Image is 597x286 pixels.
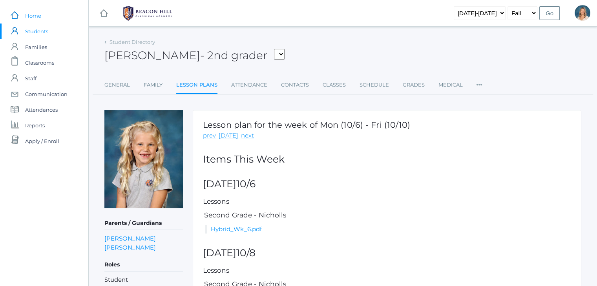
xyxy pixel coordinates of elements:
[241,131,254,140] a: next
[203,154,571,165] h2: Items This Week
[104,275,183,284] li: Student
[25,55,54,71] span: Classrooms
[104,243,156,252] a: [PERSON_NAME]
[104,258,183,272] h5: Roles
[219,131,238,140] a: [DATE]
[25,133,59,149] span: Apply / Enroll
[144,77,162,93] a: Family
[203,267,571,274] h5: Lessons
[203,212,571,219] h5: Second Grade - Nicholls
[236,178,256,190] span: 10/6
[25,71,37,86] span: Staff
[539,6,560,20] input: Go
[104,77,130,93] a: General
[203,179,571,190] h2: [DATE]
[25,39,47,55] span: Families
[438,77,463,93] a: Medical
[110,39,155,45] a: Student Directory
[104,49,285,62] h2: [PERSON_NAME]
[104,217,183,230] h5: Parents / Guardians
[203,248,571,259] h2: [DATE]
[231,77,267,93] a: Attendance
[203,198,571,205] h5: Lessons
[118,4,177,23] img: 1_BHCALogos-05.png
[25,24,48,39] span: Students
[236,247,256,259] span: 10/8
[203,120,410,129] h1: Lesson plan for the week of Mon (10/6) - Fri (10/10)
[25,86,68,102] span: Communication
[104,110,183,208] img: Elle Albanese
[403,77,425,93] a: Grades
[575,5,590,21] div: Heather Albanese
[104,234,156,243] a: [PERSON_NAME]
[323,77,346,93] a: Classes
[200,49,267,62] span: - 2nd grader
[203,131,216,140] a: prev
[176,77,217,94] a: Lesson Plans
[25,8,41,24] span: Home
[360,77,389,93] a: Schedule
[281,77,309,93] a: Contacts
[211,225,262,233] a: Hybrid_Wk_6.pdf
[25,102,58,118] span: Attendances
[25,118,45,133] span: Reports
